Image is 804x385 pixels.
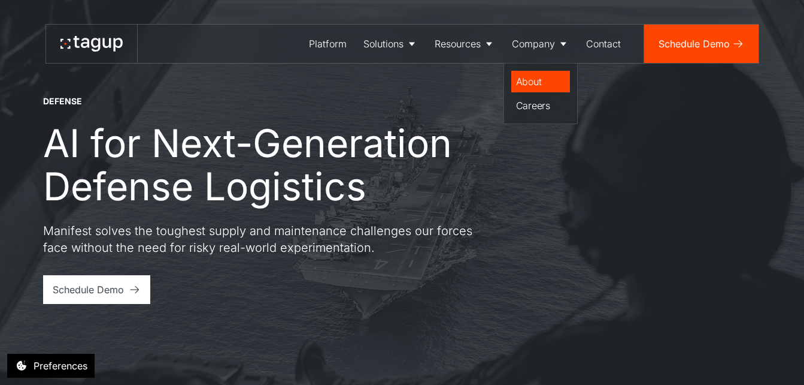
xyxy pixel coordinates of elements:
div: Careers [516,98,565,113]
a: Platform [301,25,355,63]
div: Schedule Demo [659,37,730,51]
nav: Company [503,63,578,124]
p: Manifest solves the toughest supply and maintenance challenges our forces face without the need f... [43,222,474,256]
div: Resources [435,37,481,51]
div: Solutions [363,37,403,51]
h1: AI for Next-Generation Defense Logistics [43,122,546,208]
a: Contact [578,25,629,63]
a: Schedule Demo [43,275,150,304]
a: Company [503,25,578,63]
a: About [511,71,570,92]
div: About [516,74,565,89]
a: Solutions [355,25,426,63]
a: Schedule Demo [644,25,759,63]
div: Preferences [34,359,87,373]
div: Platform [309,37,347,51]
div: Schedule Demo [53,282,124,297]
div: DEFENSE [43,95,82,107]
a: Resources [426,25,503,63]
a: Careers [511,95,570,116]
div: Contact [586,37,621,51]
div: Company [512,37,555,51]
